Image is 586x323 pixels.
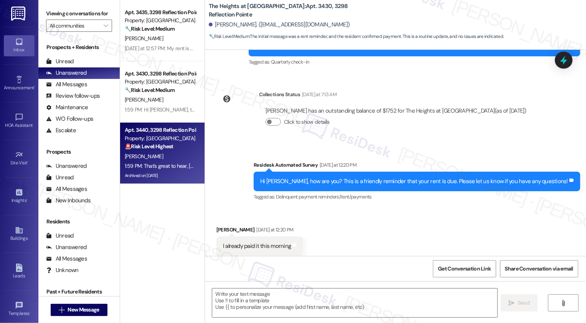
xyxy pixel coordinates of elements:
[125,106,583,113] div: 1:59 PM: Hi [PERSON_NAME], thanks for letting us know! I'm glad to hear you've already taken care...
[46,162,87,170] div: Unanswered
[125,78,196,86] div: Property: [GEOGRAPHIC_DATA] at [GEOGRAPHIC_DATA]
[46,243,87,251] div: Unanswered
[505,265,573,273] span: Share Conversation via email
[501,294,538,312] button: Send
[104,23,108,29] i: 
[254,191,580,202] div: Tagged as:
[125,8,196,16] div: Apt. 3435, 3298 Reflection Pointe
[4,148,35,169] a: Site Visit •
[260,177,568,185] div: Hi [PERSON_NAME], how are you? This is a friendly reminder that your rent is due. Please let us k...
[38,218,120,226] div: Residents
[125,35,163,42] span: [PERSON_NAME]
[46,232,74,240] div: Unread
[209,33,504,41] span: : The initial message was a rent reminder, and the resident confirmed payment. This is a routine ...
[46,266,79,274] div: Unknown
[46,69,87,77] div: Unanswered
[125,153,163,160] span: [PERSON_NAME]
[509,300,515,306] i: 
[125,70,196,78] div: Apt. 3430, 3298 Reflection Pointe
[271,59,309,65] span: Quarterly check-in
[125,134,196,143] div: Property: [GEOGRAPHIC_DATA] at [GEOGRAPHIC_DATA]
[125,162,451,169] div: 1:59 PM: That's great to hear, [PERSON_NAME]! I'm happy you're planning to renew your lease! Can ...
[254,161,580,172] div: Residesk Automated Survey
[259,90,300,98] div: Collections Status
[68,306,99,314] span: New Message
[46,126,76,134] div: Escalate
[4,299,35,320] a: Templates •
[4,261,35,282] a: Leads
[266,107,527,115] div: [PERSON_NAME] has an outstanding balance of $1752 for The Heights at [GEOGRAPHIC_DATA] (as of [DA...
[209,21,350,29] div: [PERSON_NAME]. ([EMAIL_ADDRESS][DOMAIN_NAME])
[46,103,88,111] div: Maintenance
[28,159,29,164] span: •
[46,197,91,205] div: New Inbounds
[223,242,291,250] div: I already paid it this morning
[51,304,107,316] button: New Message
[11,7,27,21] img: ResiDesk Logo
[125,126,196,134] div: Apt. 3440, 3298 Reflection Pointe
[46,255,87,263] div: All Messages
[4,111,35,131] a: HOA Assistant
[276,193,340,200] span: Delinquent payment reminders ,
[46,185,87,193] div: All Messages
[125,16,196,25] div: Property: [GEOGRAPHIC_DATA] at [GEOGRAPHIC_DATA]
[433,260,496,277] button: Get Conversation Link
[216,226,304,236] div: [PERSON_NAME]
[500,260,578,277] button: Share Conversation via email
[30,310,31,315] span: •
[38,43,120,51] div: Prospects + Residents
[59,307,64,313] i: 
[209,33,249,39] strong: 🔧 Risk Level: Medium
[125,143,173,150] strong: 🚨 Risk Level: Highest
[125,96,163,103] span: [PERSON_NAME]
[46,174,74,182] div: Unread
[38,148,120,156] div: Prospects
[46,92,100,100] div: Review follow-ups
[518,299,530,307] span: Send
[249,56,580,67] div: Tagged as:
[46,57,74,66] div: Unread
[438,265,491,273] span: Get Conversation Link
[46,8,112,20] label: Viewing conversations for
[50,20,100,32] input: All communities
[125,87,175,93] strong: 🔧 Risk Level: Medium
[254,226,293,234] div: [DATE] at 12:20 PM
[4,35,35,56] a: Inbox
[318,161,357,169] div: [DATE] at 12:20 PM
[38,288,120,296] div: Past + Future Residents
[209,2,362,19] b: The Heights at [GEOGRAPHIC_DATA]: Apt. 3430, 3298 Reflection Pointe
[26,197,28,202] span: •
[4,186,35,207] a: Insights •
[46,115,93,123] div: WO Follow-ups
[46,80,87,89] div: All Messages
[125,45,218,52] div: [DATE] at 12:57 PM: My rent is paid already
[125,25,175,32] strong: 🔧 Risk Level: Medium
[340,193,372,200] span: Rent/payments
[561,300,566,306] i: 
[4,224,35,244] a: Buildings
[284,118,329,126] label: Click to show details
[124,171,196,180] div: Archived on [DATE]
[300,90,337,98] div: [DATE] at 7:13 AM
[34,84,35,89] span: •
